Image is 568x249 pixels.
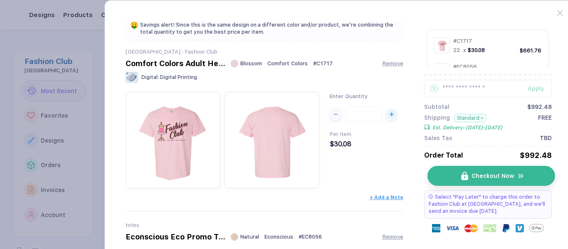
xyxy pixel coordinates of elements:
[424,151,463,159] span: Order Total
[267,60,308,67] span: Comfort Colors
[464,222,478,235] img: master-card
[330,131,351,137] span: Per Item
[126,72,138,83] img: Digital
[330,93,368,99] span: Enter Quantity
[383,234,403,240] button: Remove
[463,47,466,53] span: x
[229,96,315,182] img: 6c7c24eb-5707-446f-9584-e1487ceeff20_nt_back_1759252645398.jpg
[432,224,440,232] img: express
[483,224,496,232] img: cheque
[453,64,477,70] span: # EC8056
[130,96,216,182] img: 6c7c24eb-5707-446f-9584-e1487ceeff20_nt_front_1759252645396.jpg
[517,172,525,180] img: icon
[126,232,225,241] div: Econscious Eco Promo Tote
[126,49,403,55] div: [GEOGRAPHIC_DATA] : Fashion Club
[141,74,159,80] span: Digital :
[299,234,322,240] span: # EC8056
[383,60,403,67] button: Remove
[538,114,552,131] span: FREE
[424,104,449,110] span: Subtotal
[160,74,197,80] span: Digital Printing
[528,85,552,92] div: Apply
[468,47,485,53] span: $30.08
[330,140,351,148] span: $30.08
[454,114,487,122] button: Standard
[517,80,552,97] button: Apply
[436,65,448,77] img: ebf72f52-ba17-4e36-936d-e5556163a1a4_nt_front_1759417019853.jpg
[527,104,552,110] div: $992.48
[429,195,433,199] img: pay later
[453,47,460,53] span: 22
[520,151,552,160] div: $992.48
[502,224,510,232] img: Paypal
[424,114,450,122] span: Shipping
[427,166,555,186] button: iconCheckout Nowicon
[126,59,225,68] div: Comfort Colors Adult Heavyweight T-Shirt
[516,224,524,232] img: Venmo
[520,47,541,54] div: $661.76
[446,222,459,235] img: visa
[264,234,293,240] span: Econscious
[540,135,552,141] span: TBD
[424,190,552,219] div: Select "Pay Later" to charge this order to Fashion Club at [GEOGRAPHIC_DATA], and we'll send an i...
[240,234,259,240] span: Natural
[472,173,514,179] span: Checkout Now
[130,22,138,29] span: 🤑
[240,60,262,67] span: Blossom
[529,221,544,235] img: GPay
[313,60,333,67] span: # C1717
[453,38,472,44] span: # C1717
[461,172,468,180] img: icon
[436,39,448,52] img: 6c7c24eb-5707-446f-9584-e1487ceeff20_nt_front_1759252645396.jpg
[370,195,403,200] button: + Add a Note
[424,135,452,141] span: Sales Tax
[140,22,398,36] span: Savings alert! Since this is the same design on a different color and/or product, we’re combining...
[432,125,502,131] span: Est. Delivery: [DATE]–[DATE]
[126,222,403,228] div: totes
